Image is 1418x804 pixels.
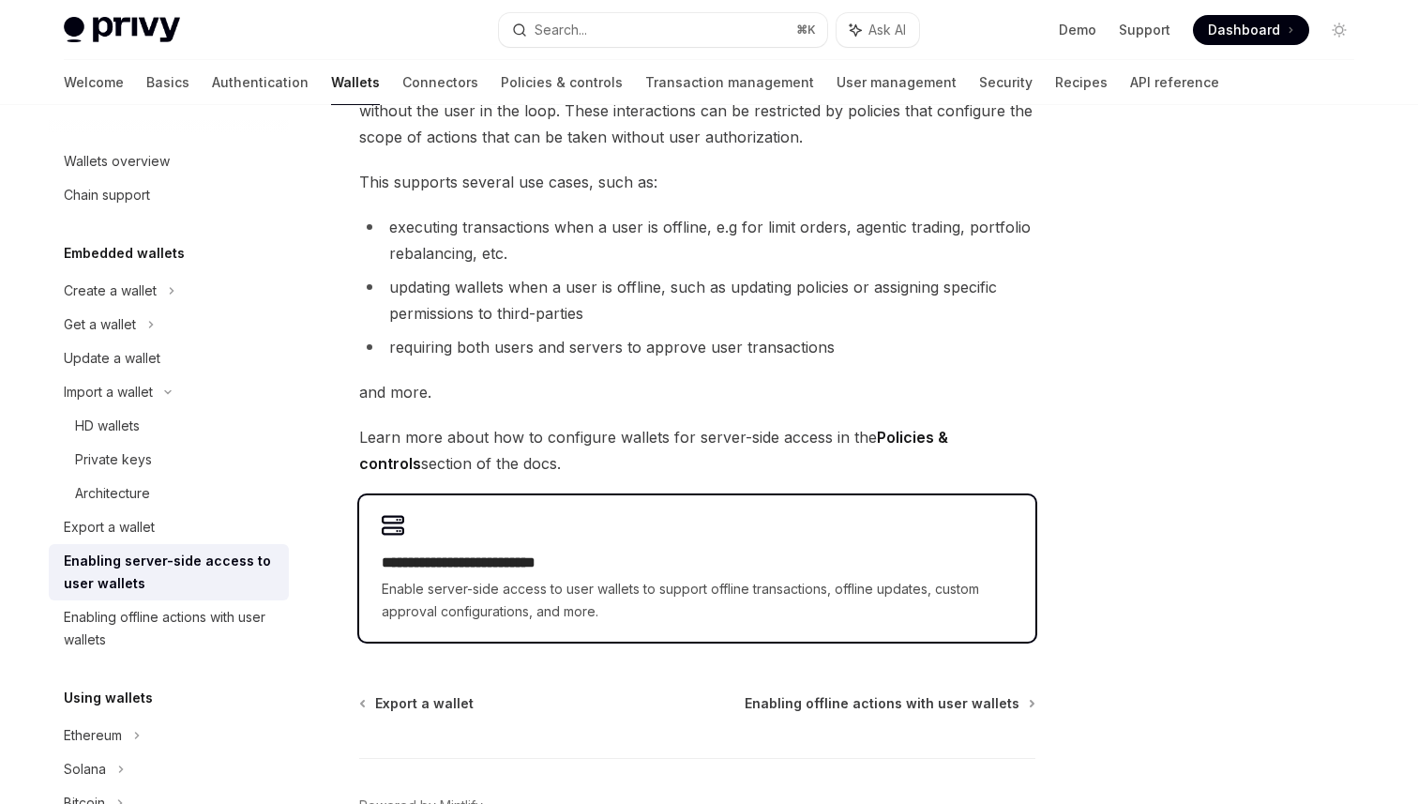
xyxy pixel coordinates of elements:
[1055,60,1108,105] a: Recipes
[359,71,1035,150] span: Privy’s allow you to interact with wallets from your app’s server, even without the user in the l...
[64,242,185,265] h5: Embedded wallets
[359,379,1035,405] span: and more.
[359,424,1035,477] span: Learn more about how to configure wallets for server-side access in the section of the docs.
[382,578,1013,623] span: Enable server-side access to user wallets to support offline transactions, offline updates, custo...
[1324,15,1354,45] button: Toggle dark mode
[49,341,289,375] a: Update a wallet
[64,347,160,370] div: Update a wallet
[64,17,180,43] img: light logo
[535,19,587,41] div: Search...
[1119,21,1170,39] a: Support
[49,443,289,477] a: Private keys
[979,60,1033,105] a: Security
[212,60,309,105] a: Authentication
[64,550,278,595] div: Enabling server-side access to user wallets
[868,21,906,39] span: Ask AI
[745,694,1019,713] span: Enabling offline actions with user wallets
[359,274,1035,326] li: updating wallets when a user is offline, such as updating policies or assigning specific permissi...
[75,482,150,505] div: Architecture
[361,694,474,713] a: Export a wallet
[49,510,289,544] a: Export a wallet
[64,184,150,206] div: Chain support
[64,758,106,781] div: Solana
[49,178,289,212] a: Chain support
[64,60,124,105] a: Welcome
[64,724,122,747] div: Ethereum
[49,409,289,443] a: HD wallets
[796,23,816,38] span: ⌘ K
[1193,15,1309,45] a: Dashboard
[359,334,1035,360] li: requiring both users and servers to approve user transactions
[64,687,153,709] h5: Using wallets
[75,415,140,437] div: HD wallets
[64,606,278,651] div: Enabling offline actions with user wallets
[359,169,1035,195] span: This supports several use cases, such as:
[64,280,157,302] div: Create a wallet
[146,60,189,105] a: Basics
[75,448,152,471] div: Private keys
[837,60,957,105] a: User management
[49,600,289,657] a: Enabling offline actions with user wallets
[375,694,474,713] span: Export a wallet
[331,60,380,105] a: Wallets
[1208,21,1280,39] span: Dashboard
[359,214,1035,266] li: executing transactions when a user is offline, e.g for limit orders, agentic trading, portfolio r...
[837,13,919,47] button: Ask AI
[402,60,478,105] a: Connectors
[64,516,155,539] div: Export a wallet
[499,13,827,47] button: Search...⌘K
[1130,60,1219,105] a: API reference
[745,694,1033,713] a: Enabling offline actions with user wallets
[49,144,289,178] a: Wallets overview
[64,313,136,336] div: Get a wallet
[1059,21,1096,39] a: Demo
[64,150,170,173] div: Wallets overview
[645,60,814,105] a: Transaction management
[64,381,153,403] div: Import a wallet
[49,544,289,600] a: Enabling server-side access to user wallets
[501,60,623,105] a: Policies & controls
[49,477,289,510] a: Architecture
